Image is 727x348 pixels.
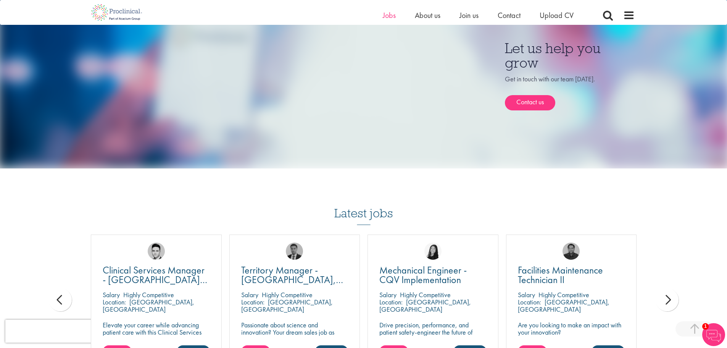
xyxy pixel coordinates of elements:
[518,290,535,299] span: Salary
[656,288,679,311] div: next
[400,290,451,299] p: Highly Competitive
[5,320,103,343] iframe: reCAPTCHA
[379,264,467,286] span: Mechanical Engineer - CQV Implementation
[505,41,635,70] h3: Let us help you grow
[540,10,574,20] a: Upload CV
[103,298,194,314] p: [GEOGRAPHIC_DATA], [GEOGRAPHIC_DATA]
[424,243,442,260] img: Numhom Sudsok
[49,288,72,311] div: prev
[262,290,313,299] p: Highly Competitive
[103,265,210,285] a: Clinical Services Manager - [GEOGRAPHIC_DATA], [GEOGRAPHIC_DATA]
[379,265,487,285] a: Mechanical Engineer - CQV Implementation
[379,298,403,306] span: Location:
[518,264,603,286] span: Facilities Maintenance Technician II
[286,243,303,260] img: Carl Gbolade
[538,290,589,299] p: Highly Competitive
[334,188,393,225] h3: Latest jobs
[505,95,555,110] a: Contact us
[241,265,348,285] a: Territory Manager - [GEOGRAPHIC_DATA], [GEOGRAPHIC_DATA]
[241,321,348,343] p: Passionate about science and innovation? Your dream sales job as Territory Manager awaits!
[379,298,471,314] p: [GEOGRAPHIC_DATA], [GEOGRAPHIC_DATA]
[518,321,625,336] p: Are you looking to make an impact with your innovation?
[505,74,635,111] div: Get in touch with our team [DATE].
[459,10,479,20] a: Join us
[518,265,625,285] a: Facilities Maintenance Technician II
[241,290,258,299] span: Salary
[103,264,207,296] span: Clinical Services Manager - [GEOGRAPHIC_DATA], [GEOGRAPHIC_DATA]
[379,321,487,343] p: Drive precision, performance, and patient safety-engineer the future of pharma with CQV excellence.
[123,290,174,299] p: Highly Competitive
[241,264,343,296] span: Territory Manager - [GEOGRAPHIC_DATA], [GEOGRAPHIC_DATA]
[379,290,397,299] span: Salary
[518,298,541,306] span: Location:
[383,10,396,20] a: Jobs
[241,298,333,314] p: [GEOGRAPHIC_DATA], [GEOGRAPHIC_DATA]
[241,298,264,306] span: Location:
[702,323,725,346] img: Chatbot
[103,298,126,306] span: Location:
[563,243,580,260] img: Mike Raletz
[415,10,440,20] a: About us
[518,298,609,314] p: [GEOGRAPHIC_DATA], [GEOGRAPHIC_DATA]
[148,243,165,260] img: Connor Lynes
[702,323,709,330] span: 1
[103,290,120,299] span: Salary
[498,10,521,20] a: Contact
